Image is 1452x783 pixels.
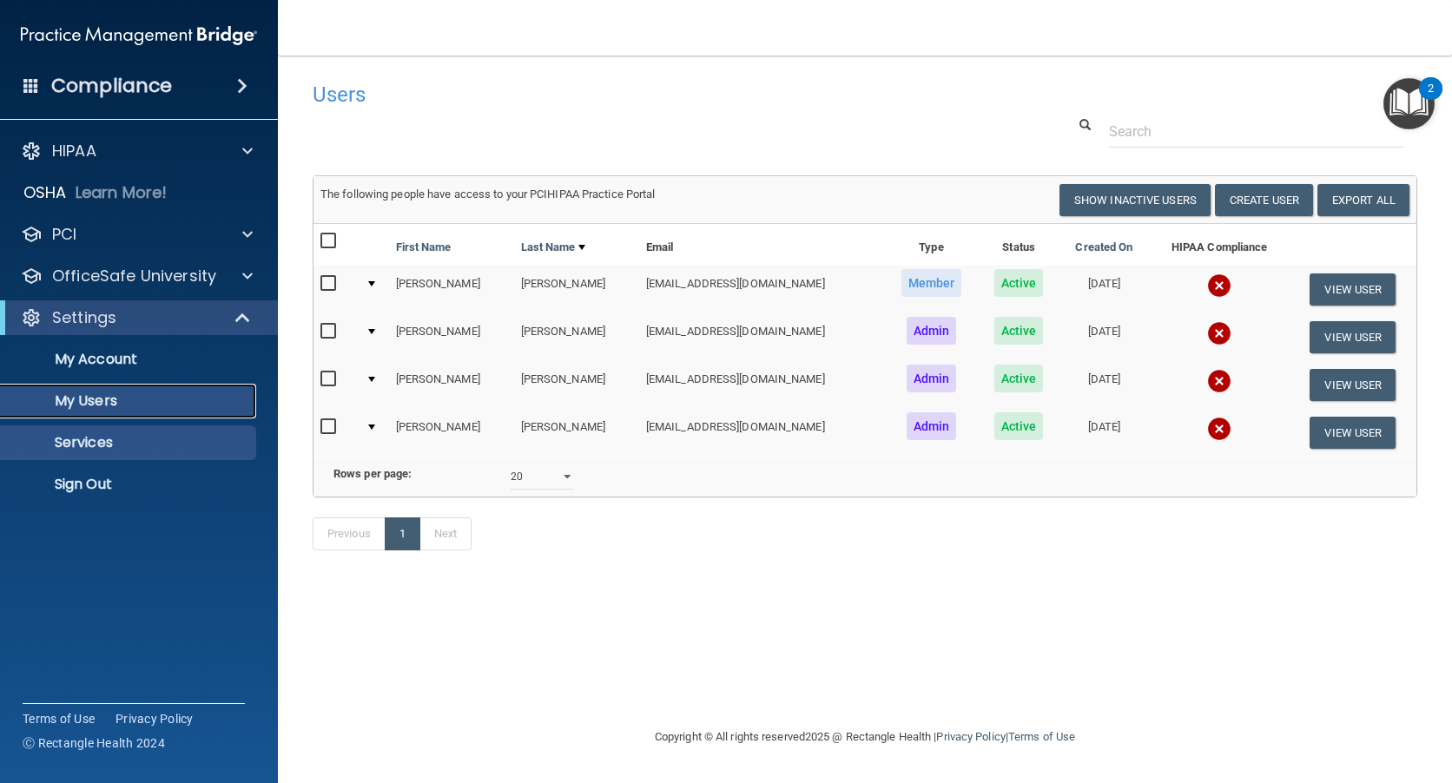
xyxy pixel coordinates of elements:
a: OfficeSafe University [21,266,253,286]
a: Previous [313,517,386,550]
span: The following people have access to your PCIHIPAA Practice Portal [320,188,656,201]
th: Email [639,224,884,266]
button: View User [1310,417,1396,449]
span: Admin [907,365,957,392]
a: First Name [396,237,452,258]
button: View User [1310,321,1396,353]
td: [PERSON_NAME] [514,266,639,313]
th: Type [884,224,979,266]
span: Ⓒ Rectangle Health 2024 [23,734,165,752]
td: [DATE] [1059,313,1149,361]
td: [DATE] [1059,361,1149,409]
p: My Users [11,392,248,410]
td: [PERSON_NAME] [389,266,514,313]
img: PMB logo [21,18,257,53]
a: Next [419,517,472,550]
span: Admin [907,317,957,345]
img: cross.ca9f0e7f.svg [1207,273,1231,298]
a: HIPAA [21,141,253,161]
p: Services [11,434,248,451]
p: OSHA [23,182,67,203]
span: Active [994,269,1044,297]
a: PCI [21,224,253,245]
button: Show Inactive Users [1059,184,1211,216]
a: Export All [1317,184,1409,216]
td: [PERSON_NAME] [514,313,639,361]
p: Learn More! [76,182,168,203]
h4: Users [313,83,947,106]
th: Status [979,224,1059,266]
a: Terms of Use [23,710,95,727]
p: PCI [52,224,76,245]
a: Privacy Policy [936,730,1005,743]
td: [EMAIL_ADDRESS][DOMAIN_NAME] [639,409,884,456]
span: Member [901,269,962,297]
span: Active [994,317,1044,345]
div: Copyright © All rights reserved 2025 @ Rectangle Health | | [548,709,1182,765]
p: HIPAA [52,141,96,161]
td: [EMAIL_ADDRESS][DOMAIN_NAME] [639,361,884,409]
b: Rows per page: [333,467,412,480]
p: Sign Out [11,476,248,493]
div: 2 [1428,89,1434,111]
td: [PERSON_NAME] [514,361,639,409]
p: OfficeSafe University [52,266,216,286]
img: cross.ca9f0e7f.svg [1207,321,1231,345]
button: Open Resource Center, 2 new notifications [1383,78,1435,129]
button: Create User [1215,184,1313,216]
a: Terms of Use [1008,730,1075,743]
p: Settings [52,307,116,328]
td: [EMAIL_ADDRESS][DOMAIN_NAME] [639,266,884,313]
td: [PERSON_NAME] [389,409,514,456]
a: Privacy Policy [115,710,194,727]
a: 1 [385,517,420,550]
h4: Compliance [51,74,172,98]
button: View User [1310,273,1396,306]
button: View User [1310,369,1396,401]
p: My Account [11,351,248,368]
img: cross.ca9f0e7f.svg [1207,417,1231,441]
td: [PERSON_NAME] [389,361,514,409]
td: [PERSON_NAME] [389,313,514,361]
a: Settings [21,307,252,328]
a: Created On [1075,237,1132,258]
td: [PERSON_NAME] [514,409,639,456]
span: Admin [907,412,957,440]
input: Search [1109,115,1404,148]
span: Active [994,412,1044,440]
span: Active [994,365,1044,392]
td: [EMAIL_ADDRESS][DOMAIN_NAME] [639,313,884,361]
td: [DATE] [1059,266,1149,313]
iframe: Drift Widget Chat Controller [1152,660,1431,729]
th: HIPAA Compliance [1150,224,1290,266]
a: Last Name [521,237,585,258]
img: cross.ca9f0e7f.svg [1207,369,1231,393]
td: [DATE] [1059,409,1149,456]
